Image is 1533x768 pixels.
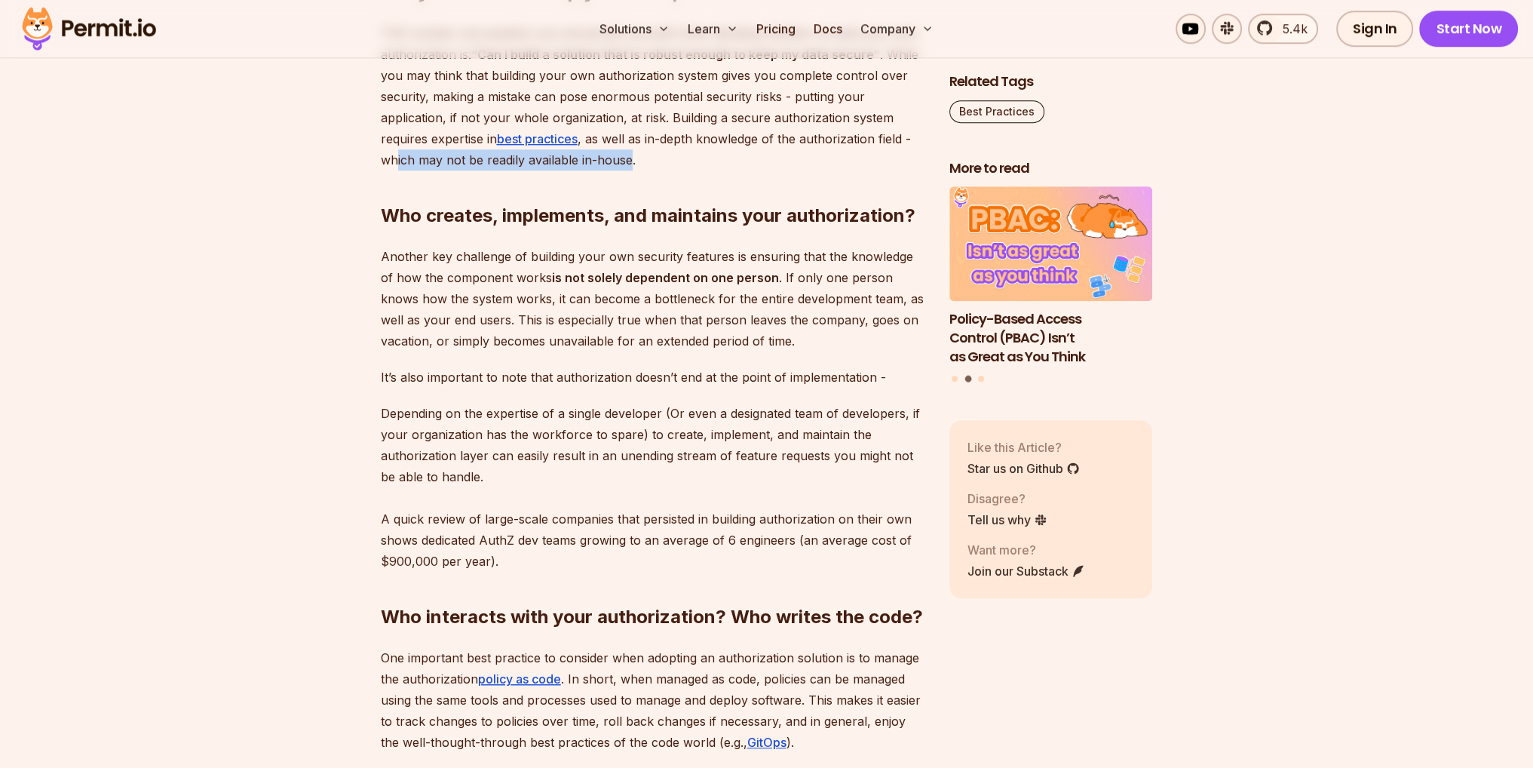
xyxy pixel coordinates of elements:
a: Start Now [1419,11,1518,47]
span: 5.4k [1274,20,1308,38]
p: Another key challenge of building your own security features is ensuring that the knowledge of ho... [381,246,925,352]
li: 2 of 3 [949,187,1153,367]
img: Policy-Based Access Control (PBAC) Isn’t as Great as You Think [949,187,1153,302]
h2: More to read [949,159,1153,178]
h2: Related Tags [949,72,1153,91]
button: Learn [682,14,744,44]
p: It’s also important to note that authorization doesn’t end at the point of implementation - [381,367,925,388]
p: Disagree? [967,490,1047,508]
strong: is not solely dependent on one person [552,270,779,285]
h3: Policy-Based Access Control (PBAC) Isn’t as Great as You Think [949,310,1153,366]
button: Go to slide 1 [952,376,958,382]
p: One important best practice to consider when adopting an authorization solution is to manage the ... [381,647,925,753]
div: Posts [949,187,1153,385]
h2: Who interacts with your authorization? Who writes the code? [381,545,925,629]
a: GitOps [747,735,786,750]
p: Want more? [967,541,1085,559]
h2: Who creates, implements, and maintains your authorization? [381,143,925,228]
p: Depending on the expertise of a single developer (Or even a designated team of developers, if you... [381,403,925,572]
a: Best Practices [949,100,1044,123]
button: Go to slide 2 [964,376,971,382]
img: Permit logo [15,3,163,54]
button: Solutions [593,14,676,44]
a: Sign In [1336,11,1414,47]
strong: “Can I build a solution that is robust enough to keep my data secure” [471,47,880,62]
a: Docs [808,14,848,44]
a: Tell us why [967,511,1047,529]
a: 5.4k [1248,14,1318,44]
a: best practices [497,131,578,146]
a: policy as code [478,671,561,687]
a: Star us on Github [967,459,1080,478]
p: THE number one question you should ask yourself when deciding whether to build your own authoriza... [381,23,925,170]
button: Company [854,14,940,44]
p: Like this Article? [967,438,1080,456]
a: Join our Substack [967,562,1085,580]
button: Go to slide 3 [978,376,984,382]
a: Policy-Based Access Control (PBAC) Isn’t as Great as You ThinkPolicy-Based Access Control (PBAC) ... [949,187,1153,367]
a: Pricing [750,14,802,44]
